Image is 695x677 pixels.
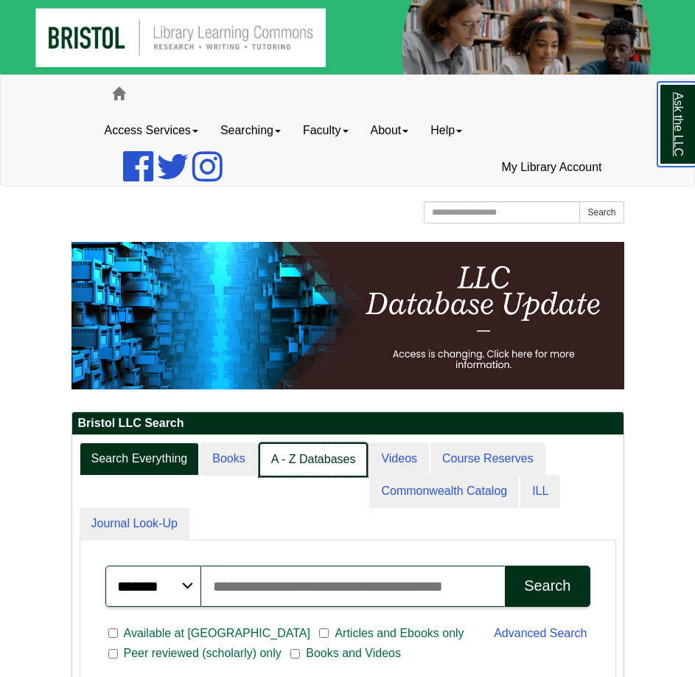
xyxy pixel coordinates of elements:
[360,112,420,149] a: About
[209,112,292,149] a: Searching
[505,566,590,607] button: Search
[319,627,329,640] input: Articles and Ebooks only
[80,442,200,476] a: Search Everything
[494,627,587,639] a: Advanced Search
[94,112,209,149] a: Access Services
[72,412,624,435] h2: Bristol LLC Search
[369,442,429,476] a: Videos
[419,112,473,149] a: Help
[300,645,407,662] span: Books and Videos
[524,577,570,594] div: Search
[290,648,300,661] input: Books and Videos
[118,625,316,642] span: Available at [GEOGRAPHIC_DATA]
[520,475,560,508] a: ILL
[71,242,624,389] img: HTML tutorial
[292,112,360,149] a: Faculty
[118,645,287,662] span: Peer reviewed (scholarly) only
[259,442,369,477] a: A - Z Databases
[200,442,256,476] a: Books
[108,627,118,640] input: Available at [GEOGRAPHIC_DATA]
[430,442,545,476] a: Course Reserves
[490,149,612,186] a: My Library Account
[579,201,624,223] button: Search
[329,625,469,642] span: Articles and Ebooks only
[108,648,118,661] input: Peer reviewed (scholarly) only
[369,475,519,508] a: Commonwealth Catalog
[80,507,189,541] a: Journal Look-Up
